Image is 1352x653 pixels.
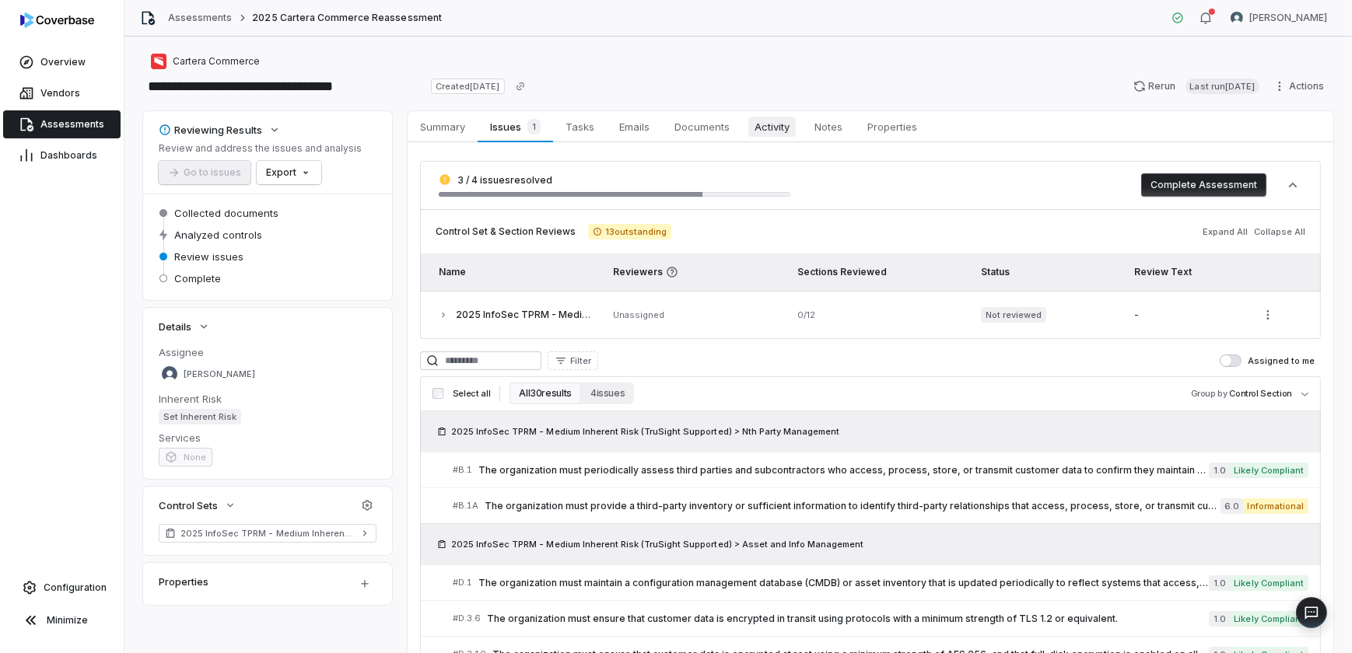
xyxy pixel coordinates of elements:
input: Select all [433,388,443,399]
button: https://cartera.com/Cartera Commerce [146,47,264,75]
img: Curtis Nohl avatar [1231,12,1243,24]
span: Overview [40,56,86,68]
button: RerunLast run[DATE] [1124,75,1269,98]
button: Reviewing Results [154,116,285,144]
a: Vendors [3,79,121,107]
span: Vendors [40,87,80,100]
span: Collected documents [174,206,278,220]
p: Review and address the issues and analysis [159,142,362,155]
span: Complete [174,271,221,285]
span: Control Sets [159,498,218,512]
button: Expand All [1198,218,1252,246]
span: Set Inherent Risk [159,409,241,424]
a: Dashboards [3,141,121,169]
button: All 30 results [510,382,581,404]
span: Unassigned [613,309,664,320]
button: Export [257,161,321,184]
a: #B.1AThe organization must provide a third-party inventory or sufficient information to identify ... [453,488,1308,523]
span: Sections Reviewed [797,266,887,278]
span: Not reviewed [981,307,1046,323]
span: Informational [1243,498,1308,514]
span: 2025 Cartera Commerce Reassessment [252,12,441,24]
span: The organization must periodically assess third parties and subcontractors who access, process, s... [478,464,1210,477]
button: Filter [548,351,598,370]
span: 13 outstanding [588,224,671,239]
span: # B.1A [453,500,478,512]
div: - [1134,309,1238,321]
button: Assigned to me [1220,354,1242,367]
button: Details [154,313,215,340]
span: Cartera Commerce [173,55,260,68]
span: 1.0 [1209,611,1229,627]
a: Configuration [6,574,117,602]
span: 2025 InfoSec TPRM - Medium Inherent Risk (TruSight Supported) [456,309,758,320]
span: The organization must provide a third-party inventory or sufficient information to identify third... [485,500,1221,512]
dt: Assignee [159,345,377,359]
span: Review Text [1134,266,1192,278]
a: Overview [3,48,121,76]
span: Details [159,320,191,333]
span: Minimize [47,614,88,627]
span: Activity [748,117,796,137]
span: Group by [1191,388,1228,399]
span: Reviewers [613,266,778,278]
span: Status [981,266,1010,278]
span: [PERSON_NAME] [184,368,255,380]
span: Filter [570,355,591,367]
span: The organization must maintain a configuration management database (CMDB) or asset inventory that... [478,577,1210,589]
button: Collapse All [1249,218,1310,246]
span: 1.0 [1209,463,1229,478]
a: #D.1The organization must maintain a configuration management database (CMDB) or asset inventory ... [453,565,1308,600]
button: 4 issues [581,382,634,404]
span: Analyzed controls [174,228,262,242]
span: Created [DATE] [431,79,504,94]
span: Properties [861,117,923,137]
img: logo-D7KZi-bG.svg [20,12,94,28]
span: Select all [453,388,490,400]
button: Complete Assessment [1141,173,1266,197]
span: 1.0 [1209,575,1229,591]
span: Assessments [40,118,104,131]
span: 2025 InfoSec TPRM - Medium Inherent Risk (TruSight Supported) > Nth Party Management [451,425,839,438]
span: 1 [527,119,541,134]
span: Tasks [559,117,601,137]
span: Issues [484,116,546,138]
span: Dashboards [40,149,97,162]
span: Configuration [44,581,107,594]
span: 6.0 [1221,498,1243,514]
span: 0 / 12 [797,309,815,320]
label: Assigned to me [1220,354,1315,367]
span: The organization must ensure that customer data is encrypted in transit using protocols with a mi... [487,613,1210,625]
span: Documents [668,117,736,137]
a: #B.1The organization must periodically assess third parties and subcontractors who access, proces... [453,452,1308,487]
button: Control Sets [154,491,241,519]
span: Notes [808,117,849,137]
span: Review issues [174,250,243,264]
a: Assessments [3,110,121,138]
span: Summary [414,117,471,137]
dt: Services [159,431,377,445]
span: 2025 InfoSec TPRM - Medium Inherent Risk (TruSight Supported) [180,527,355,540]
span: [PERSON_NAME] [1249,12,1327,24]
span: Likely Compliant [1230,611,1308,627]
span: Last run [DATE] [1186,79,1259,94]
a: 2025 InfoSec TPRM - Medium Inherent Risk (TruSight Supported) [159,524,377,543]
span: # D.1 [453,577,472,588]
button: Curtis Nohl avatar[PERSON_NAME] [1221,6,1336,30]
img: Bridget Seagraves avatar [162,366,177,382]
a: Assessments [168,12,232,24]
button: Copy link [506,72,534,100]
span: Emails [613,117,656,137]
dt: Inherent Risk [159,392,377,406]
span: Control Set & Section Reviews [436,225,576,238]
button: Actions [1269,75,1333,98]
span: 2025 InfoSec TPRM - Medium Inherent Risk (TruSight Supported) > Asset and Info Management [451,538,863,550]
div: Reviewing Results [159,123,262,137]
span: # D.3.6 [453,613,481,624]
span: 3 / 4 issues resolved [457,174,552,186]
a: #D.3.6The organization must ensure that customer data is encrypted in transit using protocols wit... [453,601,1308,636]
span: Likely Compliant [1230,575,1308,591]
span: Likely Compliant [1230,463,1308,478]
button: Minimize [6,605,117,636]
span: # B.1 [453,464,472,476]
